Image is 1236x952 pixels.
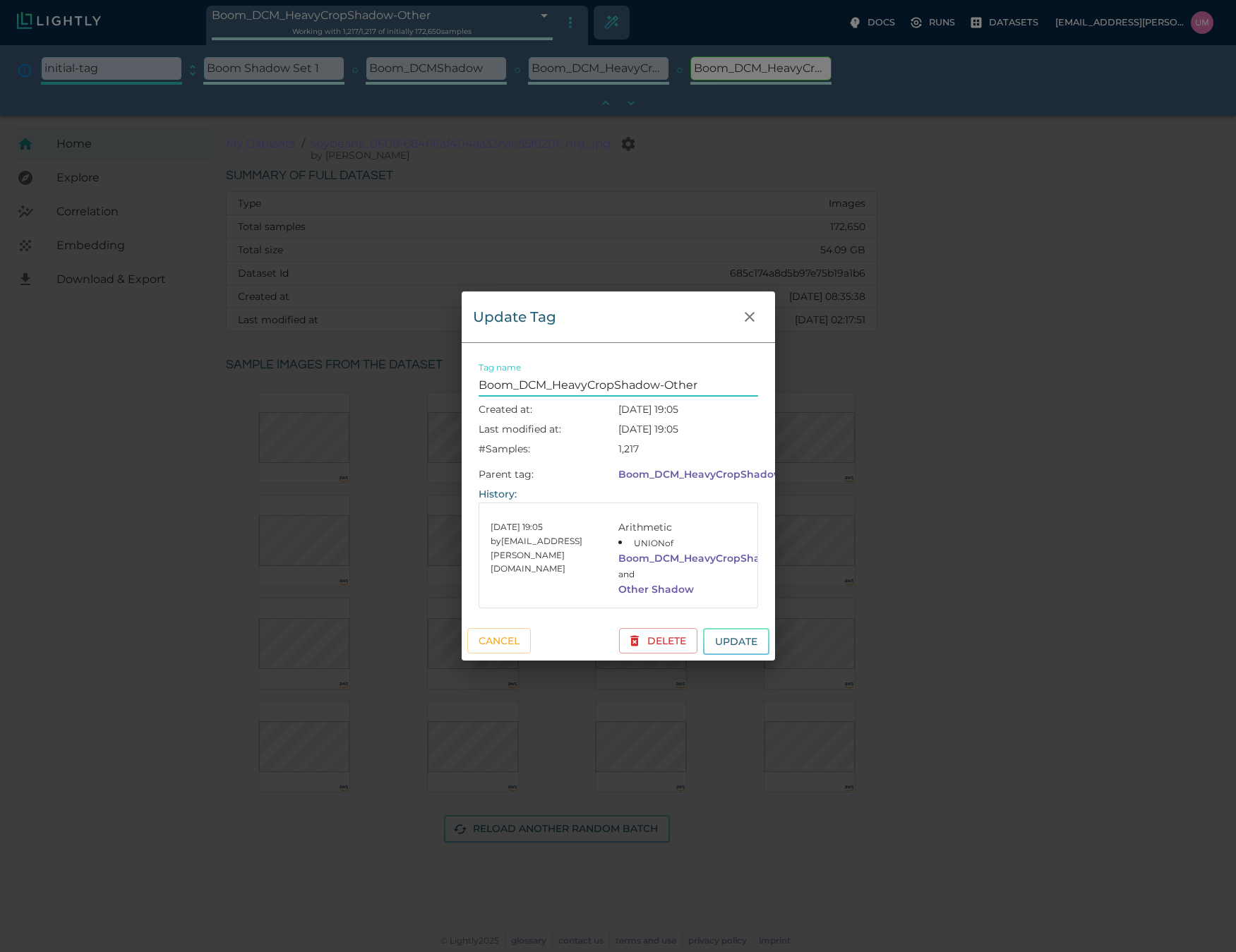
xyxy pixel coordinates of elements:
span: [DATE] 19:05 [491,520,618,534]
p: Last modified at: [479,422,618,436]
a: id: 68be4f2a9ddfbf2753f7c097 [618,583,694,596]
p: [DATE] 19:05 [618,422,758,436]
h6: History: [479,487,758,502]
button: Update [703,628,769,656]
p: Arithmetic [618,520,746,534]
a: id: 68c0ae66de19f9d88f1de19d [618,468,783,481]
button: close [736,303,764,331]
div: Update Tag [473,306,556,328]
p: Parent tag: [479,467,618,481]
span: by [EMAIL_ADDRESS][PERSON_NAME][DOMAIN_NAME] [491,534,618,577]
a: id: 68c0ae66de19f9d88f1de19d [618,552,783,565]
label: Tag name [479,361,521,373]
button: Delete [619,628,697,654]
p: Created at: [479,402,618,416]
p: 1,217 [618,442,758,456]
button: Cancel [467,628,531,654]
p: #Samples: [479,442,618,456]
p: [DATE] 19:05 [618,402,758,416]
